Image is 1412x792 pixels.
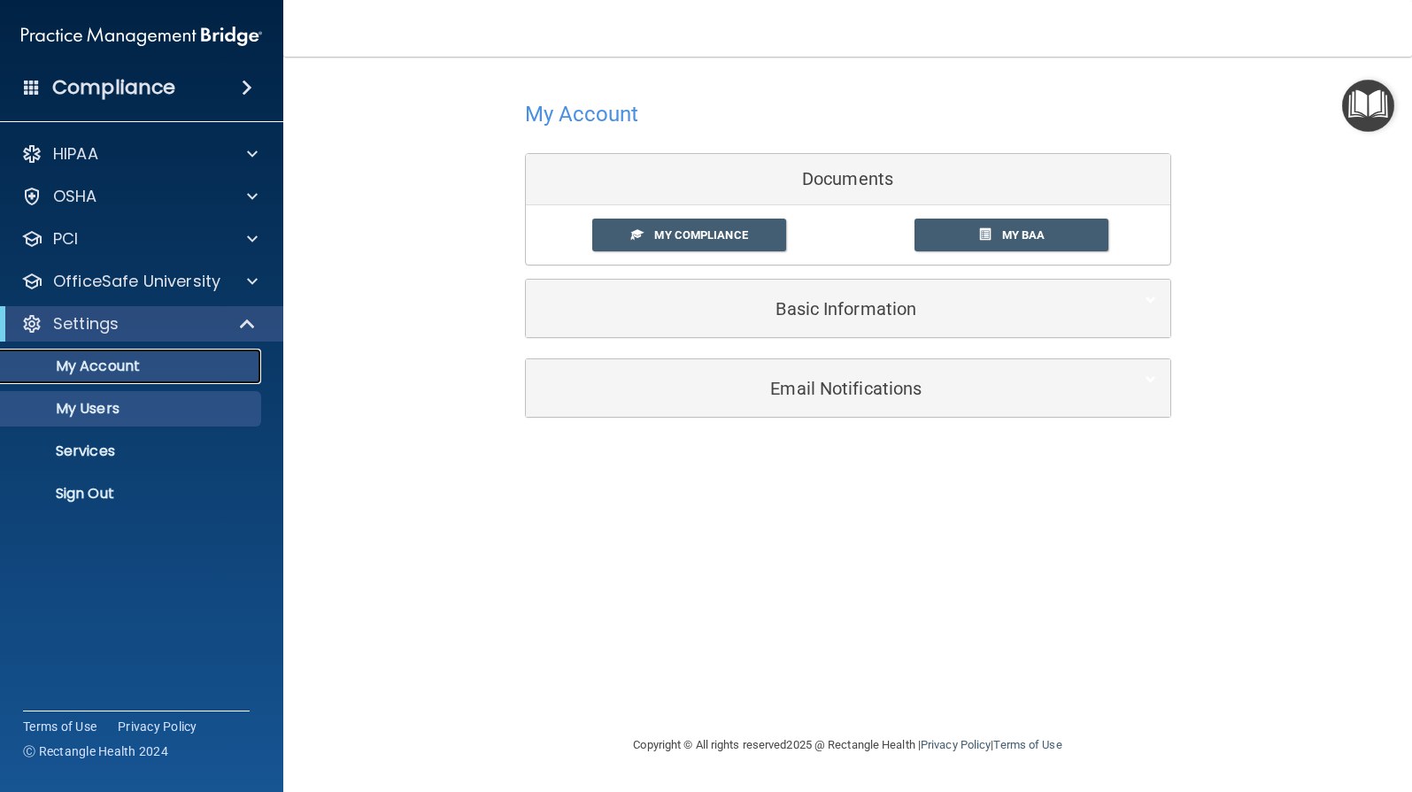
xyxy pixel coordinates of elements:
[539,368,1157,408] a: Email Notifications
[21,228,258,250] a: PCI
[21,313,257,334] a: Settings
[23,718,96,735] a: Terms of Use
[993,738,1061,751] a: Terms of Use
[53,143,98,165] p: HIPAA
[118,718,197,735] a: Privacy Policy
[21,271,258,292] a: OfficeSafe University
[53,271,220,292] p: OfficeSafe University
[12,442,253,460] p: Services
[12,358,253,375] p: My Account
[525,717,1171,773] div: Copyright © All rights reserved 2025 @ Rectangle Health | |
[539,379,1103,398] h5: Email Notifications
[53,186,97,207] p: OSHA
[921,738,991,751] a: Privacy Policy
[539,299,1103,319] h5: Basic Information
[52,75,175,100] h4: Compliance
[526,154,1170,205] div: Documents
[12,400,253,418] p: My Users
[21,19,262,54] img: PMB logo
[21,143,258,165] a: HIPAA
[1002,228,1045,242] span: My BAA
[654,228,747,242] span: My Compliance
[1342,80,1394,132] button: Open Resource Center
[525,103,639,126] h4: My Account
[21,186,258,207] a: OSHA
[23,742,168,760] span: Ⓒ Rectangle Health 2024
[53,228,78,250] p: PCI
[539,288,1157,328] a: Basic Information
[53,313,119,334] p: Settings
[12,485,253,503] p: Sign Out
